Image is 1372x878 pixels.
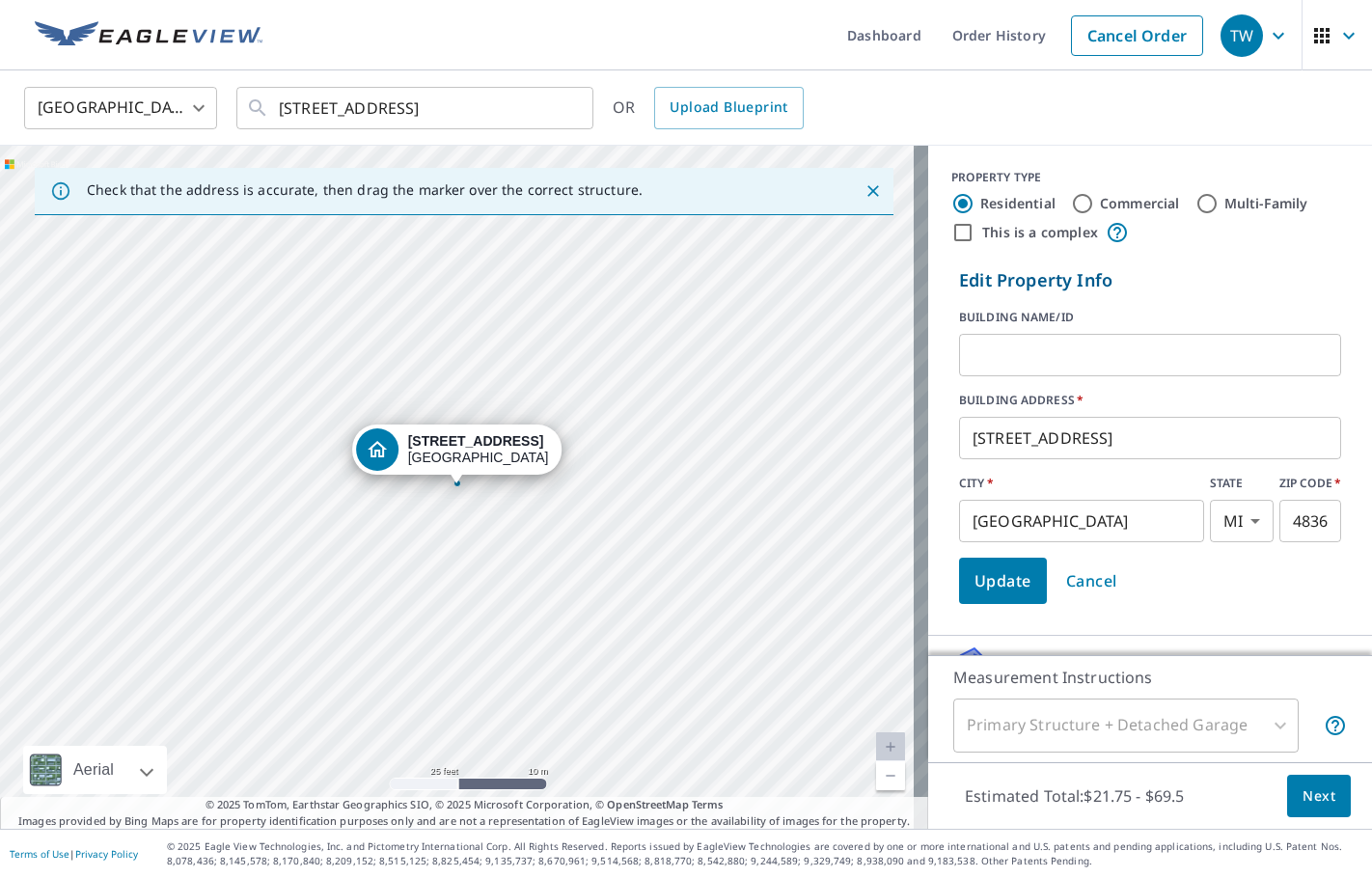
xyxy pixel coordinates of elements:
[35,21,262,50] img: EV Logo
[1071,15,1203,56] a: Cancel Order
[75,847,138,861] a: Privacy Policy
[974,567,1031,594] span: Update
[861,178,886,204] button: Close
[980,194,1056,213] label: Residential
[167,839,1362,868] p: © 2025 Eagle View Technologies, Inc. and Pictometry International Corp. All Rights Reserved. Repo...
[1210,500,1274,542] div: MI
[959,475,1204,492] label: CITY
[692,797,724,811] a: Terms
[944,644,1357,690] div: Full House ProductsNew
[1224,194,1308,213] label: Multi-Family
[352,425,563,484] div: Dropped pin, building 1, Residential property, 344 Summit Blvd Lake Orion, MI 48362
[10,848,138,860] p: |
[206,797,724,813] span: © 2025 TomTom, Earthstar Geographics SIO, © 2025 Microsoft Corporation, ©
[23,746,167,794] div: Aerial
[1287,775,1351,818] button: Next
[959,392,1341,409] label: BUILDING ADDRESS
[613,87,804,129] div: OR
[1324,714,1347,737] span: Your report will include the primary structure and a detached garage if one exists.
[959,558,1047,604] button: Update
[1051,558,1133,604] button: Cancel
[24,81,217,135] div: [GEOGRAPHIC_DATA]
[959,309,1341,326] label: BUILDING NAME/ID
[876,732,905,761] a: Current Level 20, Zoom In Disabled
[1210,475,1274,492] label: STATE
[1066,567,1117,594] span: Cancel
[951,169,1349,186] div: PROPERTY TYPE
[607,797,688,811] a: OpenStreetMap
[1100,194,1180,213] label: Commercial
[953,666,1347,689] p: Measurement Instructions
[1221,14,1263,57] div: TW
[876,761,905,790] a: Current Level 20, Zoom Out
[68,746,120,794] div: Aerial
[408,433,544,449] strong: [STREET_ADDRESS]
[408,433,549,466] div: [GEOGRAPHIC_DATA]
[959,267,1341,293] p: Edit Property Info
[1279,475,1341,492] label: ZIP CODE
[670,96,787,120] span: Upload Blueprint
[87,181,643,199] p: Check that the address is accurate, then drag the marker over the correct structure.
[654,87,803,129] a: Upload Blueprint
[982,223,1098,242] label: This is a complex
[279,81,554,135] input: Search by address or latitude-longitude
[1303,784,1335,809] span: Next
[10,847,69,861] a: Terms of Use
[1223,512,1243,531] em: MI
[949,775,1200,817] p: Estimated Total: $21.75 - $69.5
[953,699,1299,753] div: Primary Structure + Detached Garage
